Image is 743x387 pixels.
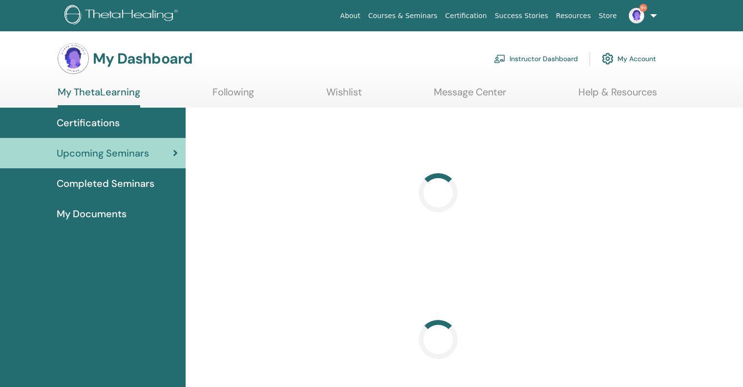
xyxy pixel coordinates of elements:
a: Following [212,86,254,105]
a: Wishlist [326,86,362,105]
h3: My Dashboard [93,50,192,68]
a: Store [595,7,621,25]
a: Help & Resources [578,86,657,105]
img: cog.svg [602,50,614,67]
a: Instructor Dashboard [494,48,578,69]
span: My Documents [57,206,127,221]
img: logo.png [64,5,181,27]
a: Resources [552,7,595,25]
a: Certification [441,7,490,25]
a: My ThetaLearning [58,86,140,108]
a: My Account [602,48,656,69]
span: Completed Seminars [57,176,154,191]
a: Message Center [434,86,506,105]
img: default.jpg [58,43,89,74]
span: 9+ [639,4,647,12]
span: Certifications [57,115,120,130]
img: default.jpg [629,8,644,23]
a: Success Stories [491,7,552,25]
a: About [336,7,364,25]
span: Upcoming Seminars [57,146,149,160]
a: Courses & Seminars [364,7,442,25]
img: chalkboard-teacher.svg [494,54,506,63]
